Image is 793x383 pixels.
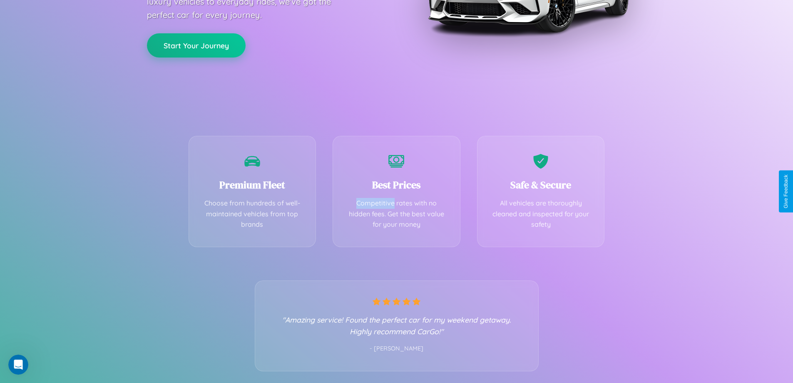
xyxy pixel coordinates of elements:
h3: Premium Fleet [201,178,303,192]
p: - [PERSON_NAME] [272,343,522,354]
p: Choose from hundreds of well-maintained vehicles from top brands [201,198,303,230]
div: Give Feedback [783,175,789,208]
h3: Best Prices [346,178,447,192]
p: Competitive rates with no hidden fees. Get the best value for your money [346,198,447,230]
p: All vehicles are thoroughly cleaned and inspected for your safety [490,198,592,230]
iframe: Intercom live chat [8,355,28,375]
p: "Amazing service! Found the perfect car for my weekend getaway. Highly recommend CarGo!" [272,314,522,337]
h3: Safe & Secure [490,178,592,192]
button: Start Your Journey [147,33,246,58]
